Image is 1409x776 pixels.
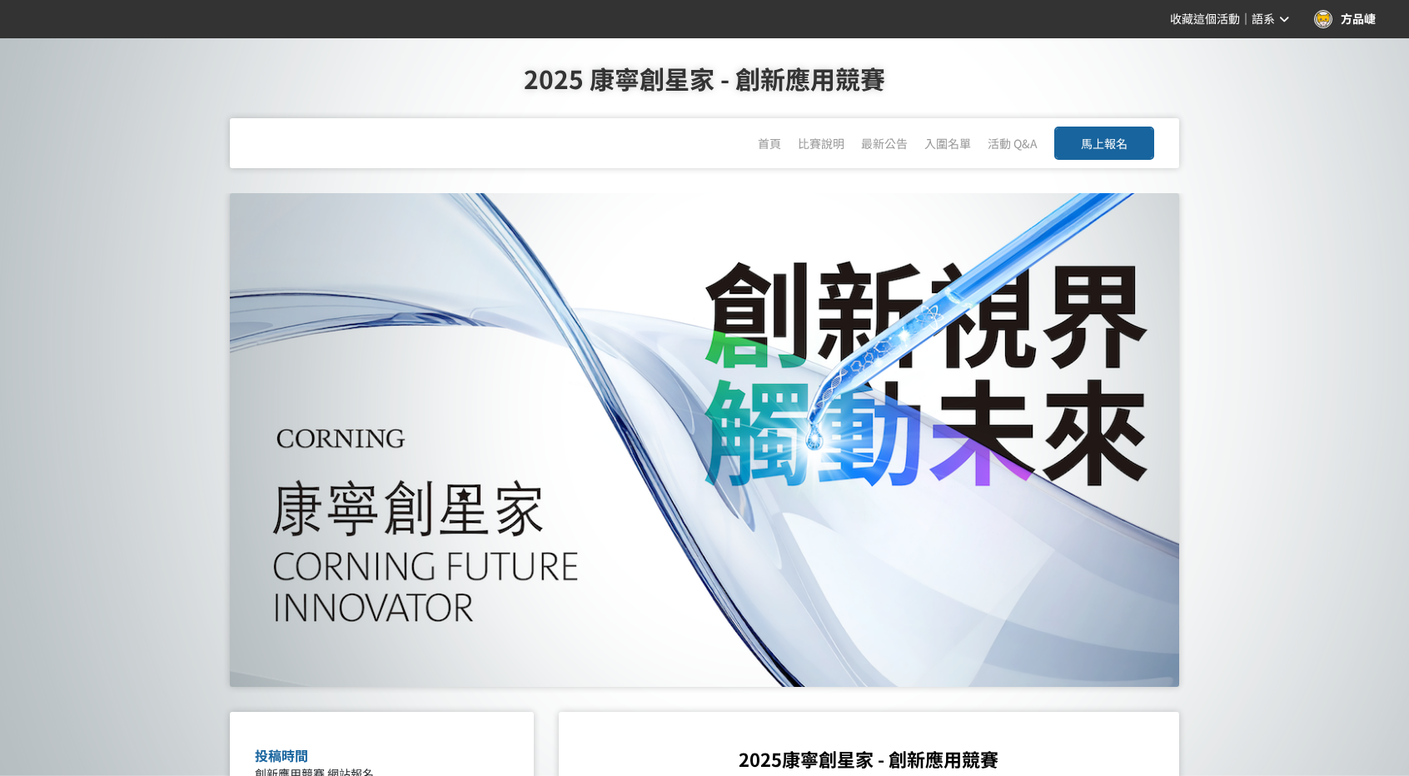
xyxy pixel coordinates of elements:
[33,38,1376,118] h1: 2025 康寧創星家 - 創新應用競賽
[739,745,998,772] strong: 2025康寧創星家 - 創新應用競賽
[861,135,908,152] a: 最新公告
[924,135,971,152] a: 入圍名單
[1054,127,1154,160] button: 馬上報名
[1170,12,1240,26] span: 收藏這個活動
[255,745,308,765] span: 投稿時間
[1081,135,1128,152] span: 馬上報名
[1240,11,1252,28] span: ｜
[988,135,1038,152] a: 活動 Q&A
[758,135,781,152] a: 首頁
[1252,12,1275,26] span: 語系
[798,135,844,152] a: 比賽說明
